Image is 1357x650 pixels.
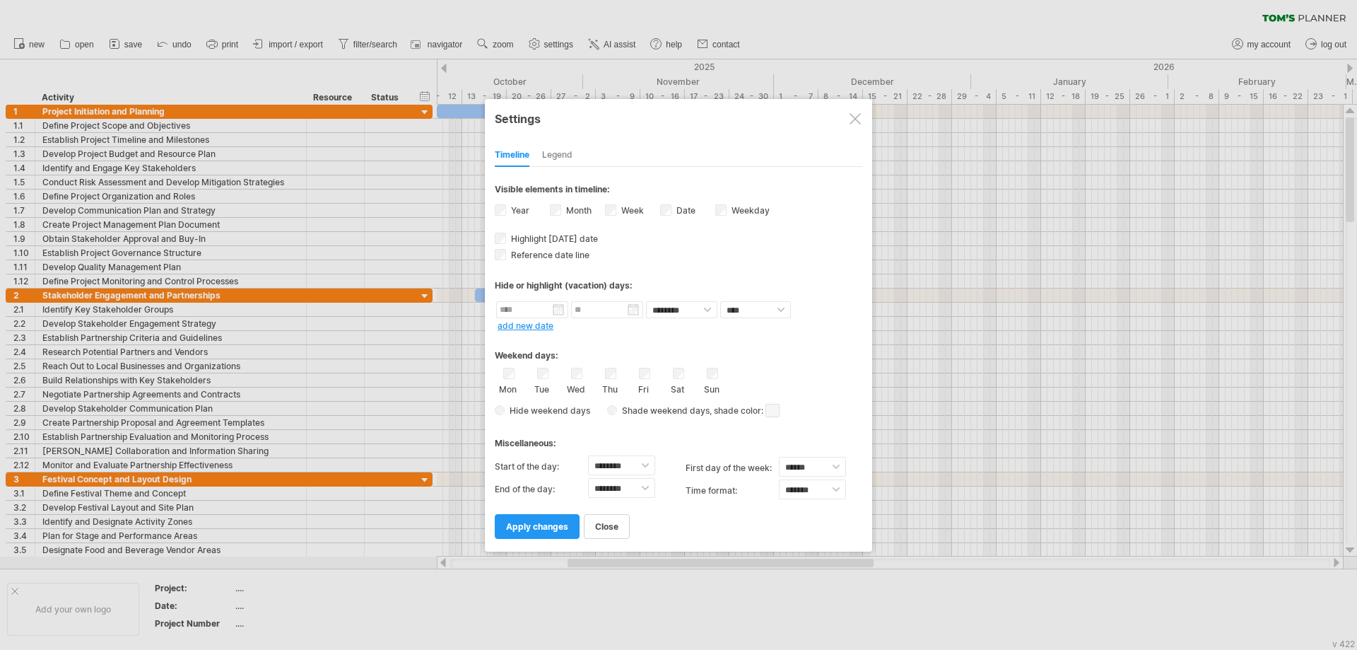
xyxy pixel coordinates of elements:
div: Settings [495,105,862,131]
label: Year [508,205,529,216]
span: close [595,521,618,532]
label: Wed [567,381,584,395]
label: Mon [499,381,517,395]
span: apply changes [506,521,568,532]
div: Hide or highlight (vacation) days: [495,280,862,291]
span: Highlight [DATE] date [508,233,598,244]
label: Date [674,205,695,216]
div: Legend [542,144,572,167]
label: Start of the day: [495,455,588,478]
label: Month [563,205,592,216]
label: Time format: [686,480,779,502]
label: Fri [635,381,652,395]
div: Visible elements in timeline: [495,184,862,199]
label: End of the day: [495,478,588,501]
span: Hide weekend days [505,405,590,416]
a: apply changes [495,514,580,539]
label: Weekday [729,205,770,216]
span: Reference date line [508,250,589,260]
div: Weekend days: [495,337,862,364]
span: Shade weekend days [617,405,710,416]
div: Miscellaneous: [495,424,862,452]
label: Sat [669,381,686,395]
span: , shade color: [710,402,780,419]
a: add new date [498,320,553,331]
label: first day of the week: [686,457,779,480]
a: close [584,514,630,539]
label: Tue [533,381,551,395]
label: Sun [703,381,720,395]
label: Week [618,205,644,216]
div: Timeline [495,144,529,167]
label: Thu [601,381,618,395]
span: click here to change the shade color [765,404,780,417]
